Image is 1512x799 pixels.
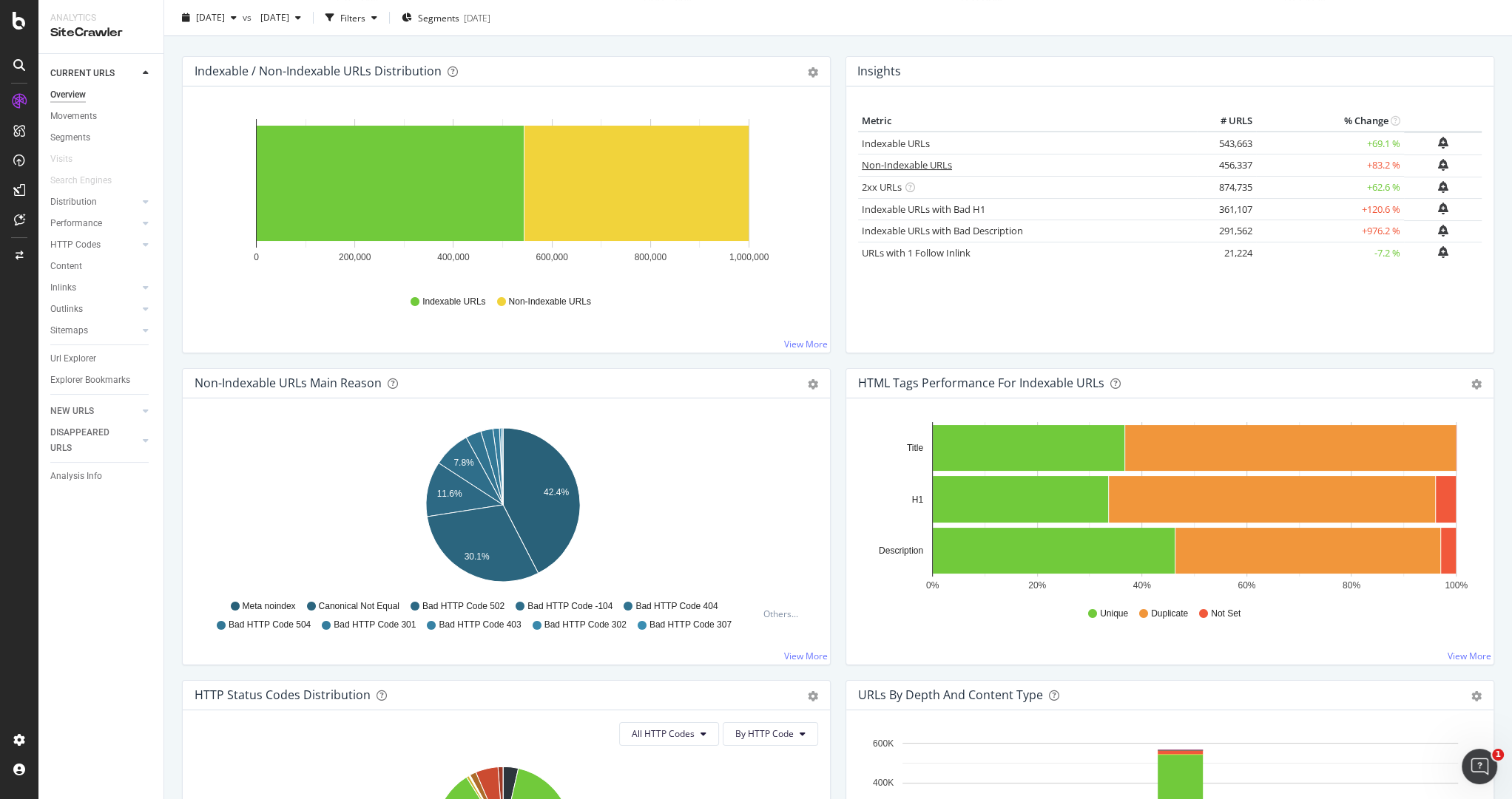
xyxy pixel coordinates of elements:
div: Others... [763,608,805,620]
div: HTML Tags Performance for Indexable URLs [858,375,1104,390]
text: 800,000 [635,252,667,262]
td: 456,337 [1197,154,1256,177]
div: HTTP Status Codes Distribution [195,687,371,702]
td: 361,107 [1197,198,1256,220]
a: Explorer Bookmarks [50,373,153,388]
div: bell-plus [1438,203,1448,214]
text: 600K [873,738,894,749]
div: Analytics [50,12,152,24]
span: By HTTP Code [735,727,794,740]
div: gear [808,691,818,701]
h4: Insights [857,61,901,81]
text: 400,000 [437,252,470,262]
div: Distribution [50,194,97,210]
span: Duplicate [1151,608,1188,620]
a: Search Engines [50,173,126,188]
span: All HTTP Codes [632,727,695,740]
div: Non-Indexable URLs Main Reason [195,375,382,390]
span: Bad HTTP Code -104 [527,600,612,613]
div: Content [50,259,82,274]
text: 60% [1238,580,1255,591]
div: Segments [50,130,90,146]
div: gear [1471,691,1482,701]
div: Analysis Info [50,469,102,484]
a: Visits [50,152,87,167]
svg: A chart. [195,422,811,594]
text: 1,000,000 [729,252,769,262]
span: Bad HTTP Code 502 [422,600,504,613]
span: Unique [1100,608,1128,620]
th: % Change [1256,110,1404,132]
a: Indexable URLs [862,137,930,150]
td: 543,663 [1197,132,1256,154]
div: CURRENT URLS [50,66,115,81]
td: +69.1 % [1256,132,1404,154]
span: Bad HTTP Code 404 [635,600,718,613]
td: +976.2 % [1256,220,1404,242]
span: Not Set [1211,608,1241,620]
text: Description [879,545,923,556]
span: vs [243,11,254,24]
text: 30.1% [465,551,490,562]
a: Inlinks [50,280,138,296]
button: [DATE] [254,6,307,30]
div: Filters [340,11,365,24]
div: bell-plus [1438,137,1448,149]
td: +120.6 % [1256,198,1404,220]
button: By HTTP Code [723,722,818,746]
a: CURRENT URLS [50,66,138,81]
td: +62.6 % [1256,177,1404,199]
span: Bad HTTP Code 403 [439,619,521,631]
span: Canonical Not Equal [319,600,399,613]
div: DISAPPEARED URLS [50,425,125,456]
span: Segments [418,11,459,24]
button: All HTTP Codes [619,722,719,746]
a: URLs with 1 Follow Inlink [862,246,971,259]
span: Bad HTTP Code 504 [229,619,311,631]
svg: A chart. [195,110,811,282]
text: 42.4% [544,487,569,497]
th: Metric [858,110,1197,132]
a: View More [784,338,828,350]
span: Meta noindex [243,600,296,613]
button: Segments[DATE] [396,6,496,30]
div: HTTP Codes [50,237,101,253]
div: Visits [50,152,72,167]
div: gear [808,67,818,78]
svg: A chart. [858,422,1475,594]
span: 2025 Jul. 26th [254,11,289,24]
a: View More [784,650,828,662]
div: Inlinks [50,280,76,296]
text: 200,000 [339,252,371,262]
button: Filters [320,6,383,30]
span: Bad HTTP Code 307 [649,619,732,631]
div: Movements [50,109,97,124]
div: Performance [50,216,102,231]
a: HTTP Codes [50,237,138,253]
div: bell-plus [1438,225,1448,237]
a: Overview [50,87,153,103]
div: URLs by Depth and Content Type [858,687,1043,702]
div: Outlinks [50,302,83,317]
a: Movements [50,109,153,124]
a: Url Explorer [50,351,153,367]
text: 0 [254,252,259,262]
div: SiteCrawler [50,24,152,41]
div: Search Engines [50,173,112,188]
button: [DATE] [176,6,243,30]
div: Sitemaps [50,323,88,339]
text: 11.6% [437,488,462,498]
div: [DATE] [464,11,490,24]
text: 80% [1343,580,1360,591]
div: NEW URLS [50,404,94,419]
td: +83.2 % [1256,154,1404,177]
a: View More [1448,650,1491,662]
div: gear [1471,379,1482,390]
text: 100% [1445,580,1468,591]
div: bell-plus [1438,181,1448,193]
div: bell-plus [1438,159,1448,171]
span: Bad HTTP Code 301 [334,619,416,631]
